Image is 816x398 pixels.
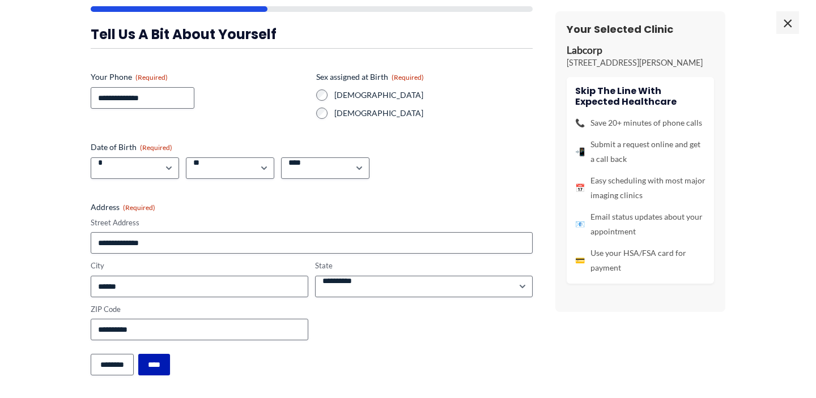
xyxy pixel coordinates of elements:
[567,57,714,69] p: [STREET_ADDRESS][PERSON_NAME]
[334,108,533,119] label: [DEMOGRAPHIC_DATA]
[575,246,705,275] li: Use your HSA/FSA card for payment
[135,73,168,82] span: (Required)
[776,11,799,34] span: ×
[91,71,307,83] label: Your Phone
[575,181,585,195] span: 📅
[334,89,533,101] label: [DEMOGRAPHIC_DATA]
[91,142,172,153] legend: Date of Birth
[316,71,424,83] legend: Sex assigned at Birth
[315,260,533,271] label: State
[91,217,533,228] label: Street Address
[575,253,585,268] span: 💳
[123,203,155,212] span: (Required)
[140,143,172,152] span: (Required)
[567,44,714,57] p: Labcorp
[567,23,714,36] h3: Your Selected Clinic
[575,137,705,166] li: Submit a request online and get a call back
[91,202,155,213] legend: Address
[91,25,533,43] h3: Tell us a bit about yourself
[392,73,424,82] span: (Required)
[91,260,308,271] label: City
[575,217,585,232] span: 📧
[575,209,705,239] li: Email status updates about your appointment
[91,304,308,315] label: ZIP Code
[575,144,585,159] span: 📲
[575,173,705,203] li: Easy scheduling with most major imaging clinics
[575,115,705,130] li: Save 20+ minutes of phone calls
[575,85,705,107] h4: Skip the line with Expected Healthcare
[575,115,585,130] span: 📞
